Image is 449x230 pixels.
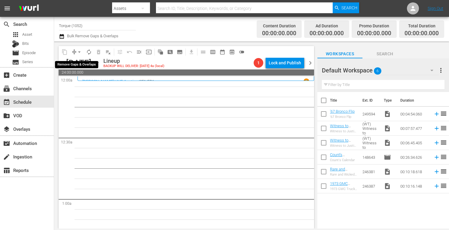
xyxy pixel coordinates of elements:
[196,46,208,58] span: Day Calendar View
[360,121,381,136] td: Witness to Justice by A&E (WT) Witness to Justice: [PERSON_NAME] 150
[440,110,447,117] span: reorder
[440,182,447,189] span: reorder
[384,125,391,132] span: Video
[362,50,408,58] span: Search
[12,59,19,66] span: Series
[239,49,245,55] span: toggle_off
[405,22,439,30] div: Total Duration
[140,79,148,84] p: SE1 /
[177,49,183,55] span: subtitles_outlined
[175,47,185,57] span: Create Series Block
[330,124,358,151] a: Witness to Justice by A&E (WT) Witness to Justice: [PERSON_NAME] 150
[405,30,439,37] span: 00:00:00.000
[262,22,296,30] div: Content Duration
[360,136,381,150] td: Witness to Justice by A&E (WT) Witness to Justice: [PERSON_NAME] 150
[165,47,175,57] span: Create Search Block
[398,150,431,164] td: 00:26:34.626
[360,164,381,179] td: 246381
[398,121,431,136] td: 00:07:57.477
[359,92,380,109] th: Ext. ID
[440,124,447,132] span: reorder
[330,173,358,176] div: Rare and Wicked 1962 [PERSON_NAME]
[82,79,138,84] a: [PERSON_NAME] LIVE Auction
[218,47,227,57] span: Month Calendar View
[397,92,433,109] th: Duration
[86,49,92,55] span: autorenew_outlined
[66,58,91,68] div: [DATE]
[22,41,29,47] span: Bits
[262,30,296,37] span: 00:00:00.000
[428,6,443,11] a: Sign Out
[374,65,381,77] span: 6
[330,138,358,165] a: Witness to Justice by A&E (WT) Witness to Justice: [PERSON_NAME] 150
[322,62,439,79] div: Default Workspace
[3,85,10,92] span: Channels
[310,30,344,37] span: 00:00:00.000
[134,47,144,57] span: Fill episodes with ad slates
[12,40,19,48] div: Bits
[384,168,391,175] span: Video
[384,154,391,161] span: Episode
[22,50,36,56] span: Episode
[310,22,344,30] div: Ad Duration
[59,69,314,75] span: 24:00:00.000
[357,30,391,37] span: 00:00:00.000
[384,139,391,146] span: Video
[398,179,431,193] td: 00:10:16.148
[227,47,237,57] span: View Backup
[330,109,355,114] a: '67 Bronco Flip
[266,57,304,68] button: Lock and Publish
[167,49,173,55] span: pageview_outlined
[59,59,66,67] span: chevron_left
[185,46,196,58] span: Download as CSV
[398,136,431,150] td: 00:06:45.405
[148,79,154,84] p: EP4
[440,168,447,175] span: reorder
[113,46,125,58] span: Customize Events
[66,34,118,38] span: Bulk Remove Gaps & Overlaps
[437,63,444,78] button: more_vert
[14,2,43,16] img: ans4CAIJ8jUAAAAAAAAAAAAAAAAAAAAAAAAgQb4GAAAAAAAAAAAAAAAAAAAAAAAAJMjXAAAAAAAAAAAAAAAAAAAAAAAAgAT5G...
[3,72,10,79] span: Create
[254,60,263,65] span: 1
[341,2,357,13] span: Search
[330,115,355,119] div: '67 Bronco Flip
[330,187,358,191] div: 1973 GMC Truck Gets EPIC Air Brush
[398,107,431,121] td: 00:04:54.060
[330,144,358,148] div: Witness to Justice by A&E (WT) Witness to Justice: [PERSON_NAME] 150
[330,167,356,185] a: Rare and Wicked 1962 [PERSON_NAME]
[76,49,82,55] span: arrow_drop_down
[433,111,440,117] svg: Add to Schedule
[330,129,358,133] div: Witness to Justice by A&E (WT) Witness to Justice: [PERSON_NAME] 150
[219,49,225,55] span: date_range_outlined
[437,67,444,74] span: more_vert
[433,140,440,146] svg: Add to Schedule
[105,49,111,55] span: playlist_remove_outlined
[305,79,307,84] p: 1
[3,140,10,147] span: Automation
[71,49,77,55] span: compress
[229,49,235,55] span: preview_outlined
[330,158,358,162] div: Count's Calendar
[380,92,397,109] th: Type
[136,49,142,55] span: menu_open
[333,2,359,13] button: Search
[360,179,381,193] td: 246387
[103,47,113,57] span: Clear Lineup
[3,167,10,174] span: Reports
[384,110,391,118] span: Video
[398,164,431,179] td: 00:10:18.618
[3,21,10,28] span: Search
[360,150,381,164] td: 148643
[440,153,447,161] span: reorder
[330,152,345,161] a: Count's Calendar
[357,22,391,30] div: Promo Duration
[3,112,10,119] span: VOD
[12,49,19,57] span: Episode
[94,47,103,57] span: Select an event to delete
[360,107,381,121] td: 249594
[154,46,165,58] span: Refresh All Search Blocks
[125,47,134,57] span: Revert to Primary Episode
[433,168,440,175] svg: Add to Schedule
[269,57,301,68] div: Lock and Publish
